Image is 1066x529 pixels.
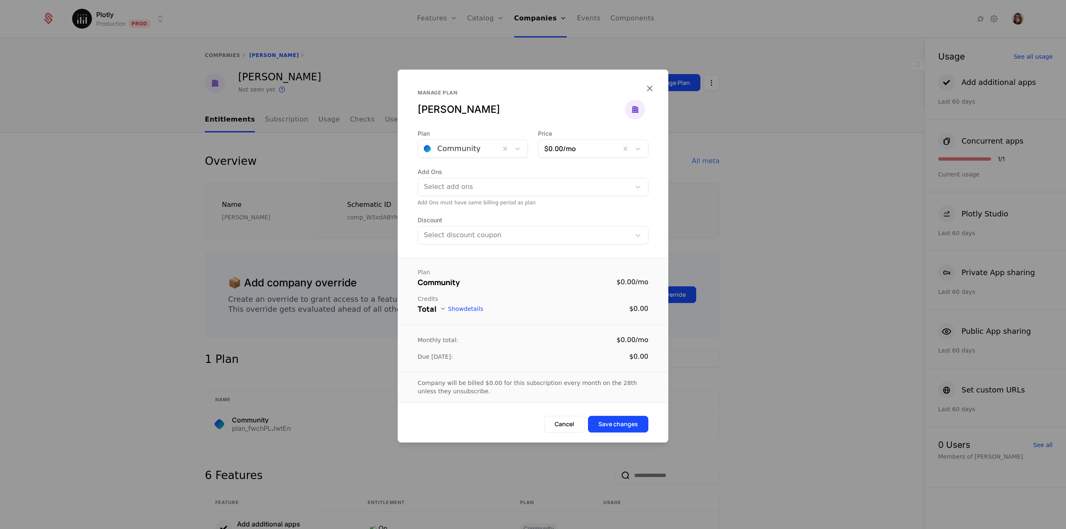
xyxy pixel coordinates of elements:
[629,352,648,362] div: $0.00
[588,416,648,432] button: Save changes
[418,295,648,303] div: Credits
[418,303,436,315] div: Total
[418,129,528,138] span: Plan
[629,304,648,314] div: $0.00
[440,305,483,312] button: Showdetails
[418,276,460,288] div: Community
[418,379,648,395] div: Company will be billed $0.00 for this subscription every month on the 28th unless they unsubscribe.
[424,182,626,192] div: Select add ons
[418,199,648,206] div: Add Ons must have same billing period as plan
[418,216,648,224] span: Discount
[418,268,648,276] div: Plan
[418,353,453,361] div: Due [DATE]:
[538,129,648,138] span: Price
[418,89,625,96] div: Manage plan
[418,103,625,116] div: [PERSON_NAME]
[418,168,648,176] span: Add Ons
[544,416,585,432] button: Cancel
[616,277,648,287] div: $0.00 / mo
[418,336,458,344] div: Monthly total:
[625,99,645,119] img: Jessica Beaudoin
[616,335,648,345] div: $0.00 / mo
